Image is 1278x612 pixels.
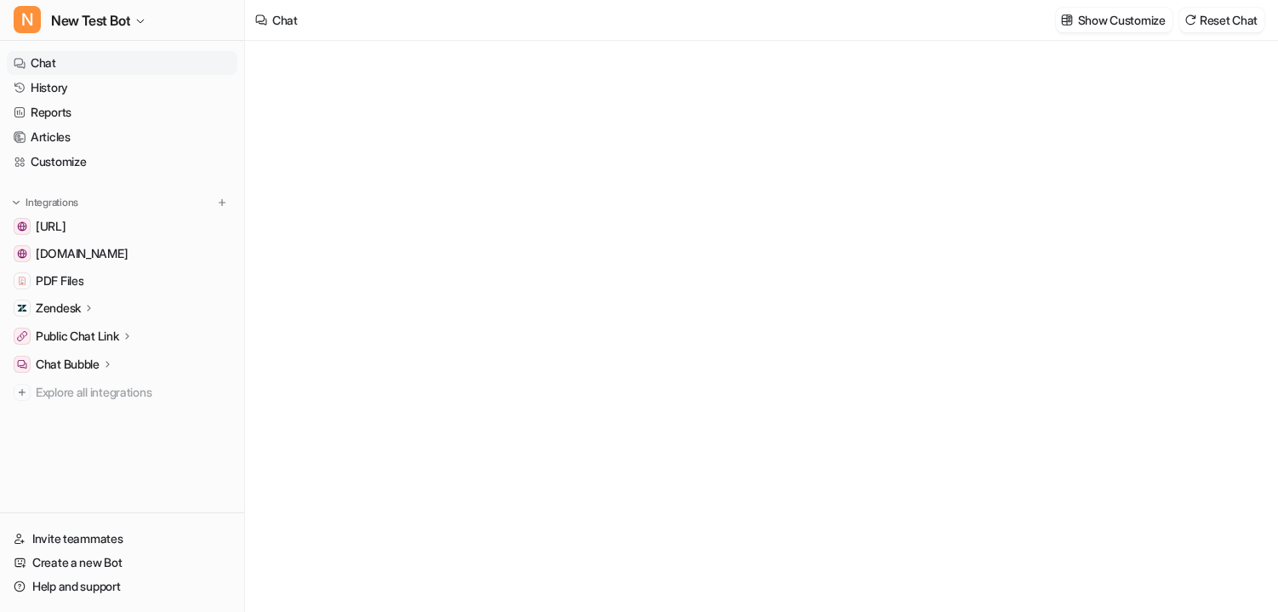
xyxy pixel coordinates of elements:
[272,11,298,29] div: Chat
[36,300,81,317] p: Zendesk
[1056,8,1172,32] button: Show Customize
[17,303,27,313] img: Zendesk
[7,125,237,149] a: Articles
[17,249,27,259] img: help.cartoncloud.com
[1179,8,1264,32] button: Reset Chat
[7,551,237,575] a: Create a new Bot
[7,214,237,238] a: dashboard.eesel.ai[URL]
[1184,14,1196,26] img: reset
[51,9,130,32] span: New Test Bot
[7,194,83,211] button: Integrations
[216,197,228,209] img: menu_add.svg
[26,196,78,209] p: Integrations
[17,359,27,369] img: Chat Bubble
[36,356,100,373] p: Chat Bubble
[1078,11,1166,29] p: Show Customize
[7,242,237,266] a: help.cartoncloud.com[DOMAIN_NAME]
[17,276,27,286] img: PDF Files
[14,6,41,33] span: N
[7,527,237,551] a: Invite teammates
[7,150,237,174] a: Customize
[36,218,66,235] span: [URL]
[36,245,128,262] span: [DOMAIN_NAME]
[7,76,237,100] a: History
[1061,14,1073,26] img: customize
[36,328,119,345] p: Public Chat Link
[17,221,27,232] img: dashboard.eesel.ai
[10,197,22,209] img: expand menu
[7,100,237,124] a: Reports
[17,331,27,341] img: Public Chat Link
[7,380,237,404] a: Explore all integrations
[14,384,31,401] img: explore all integrations
[7,269,237,293] a: PDF FilesPDF Files
[7,575,237,598] a: Help and support
[7,51,237,75] a: Chat
[36,379,231,406] span: Explore all integrations
[36,272,83,289] span: PDF Files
